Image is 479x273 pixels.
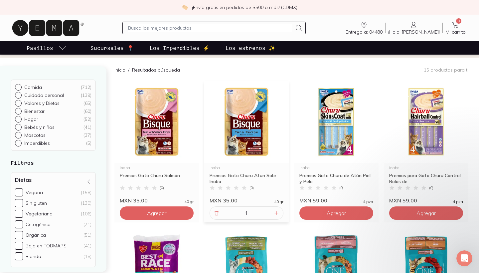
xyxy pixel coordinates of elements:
[299,172,373,184] div: Premios Gato Churu de Atún Piel y Pelo
[15,199,23,207] input: Sin gluten(130)
[445,29,466,35] span: Mi carrito
[204,81,289,163] img: Premios Gato Churu Atun Sobr Inaba
[147,210,166,216] span: Agregar
[15,220,23,228] input: Cetogénica(71)
[83,221,91,227] div: (71)
[26,232,46,238] div: Orgánica
[83,132,91,138] div: ( 37 )
[184,200,194,204] span: 40 gr
[26,211,53,217] div: Vegetariana
[343,21,385,35] a: Entrega a: 04480
[294,81,379,204] a: Premios Gato Churu de Atún Piel y PeloInabaPremios Gato Churu de Atún Piel y Pelo(0)MXN 59.004 pza
[274,200,283,204] span: 40 gr
[389,172,463,184] div: Premios para Gato Churu Control Bolas de...
[160,186,164,190] span: ( 0 )
[120,166,194,170] div: Inaba
[90,44,134,52] p: Sucursales 📍
[210,166,283,170] div: Inaba
[429,186,433,190] span: ( 0 )
[150,44,210,52] p: Los Imperdibles ⚡️
[363,200,373,204] span: 4 pza
[24,124,55,130] p: Bebés y niños
[24,100,60,106] p: Valores y Dietas
[389,166,463,170] div: Inaba
[389,197,417,204] span: MXN 59.00
[24,108,45,114] p: Bienestar
[15,210,23,218] input: Vegetariana(106)
[182,4,188,10] img: check
[15,242,23,250] input: Bajo en FODMAPS(41)
[148,41,211,55] a: Los Imperdibles ⚡️
[24,84,42,90] p: Comida
[83,116,91,122] div: ( 52 )
[346,29,383,35] span: Entrega a: 04480
[120,206,194,220] button: Agregar
[424,67,468,73] p: 15 productos para ti
[339,186,344,190] span: ( 0 )
[210,172,283,184] div: Premios Gato Churu Atun Sobr Inaba
[132,67,180,73] p: Resultados búsqueda
[24,132,46,138] p: Mascotas
[299,206,373,220] button: Agregar
[299,166,373,170] div: Inaba
[80,84,91,90] div: ( 712 )
[204,81,289,204] a: Premios Gato Churu Atun Sobr InabaInabaPremios Gato Churu Atun Sobr Inaba(0)MXN 35.0040 gr
[81,211,91,217] div: (106)
[128,24,292,32] input: Busca los mejores productos
[294,81,379,163] img: Premios Gato Churu de Atún Piel y Pelo
[15,252,23,260] input: Blanda(18)
[388,29,440,35] span: ¡Hola, [PERSON_NAME]!
[386,21,442,35] a: ¡Hola, [PERSON_NAME]!
[15,188,23,196] input: Vegana(158)
[81,189,91,195] div: (158)
[26,221,51,227] div: Cetogénica
[83,232,91,238] div: (51)
[226,44,275,52] p: Los estrenos ✨
[11,159,34,166] strong: Filtros
[456,250,472,266] iframe: Intercom live chat
[83,243,91,249] div: (41)
[89,41,135,55] a: Sucursales 📍
[15,176,32,183] h4: Dietas
[114,67,125,73] a: Inicio
[443,21,468,35] a: 11Mi carrito
[83,100,91,106] div: ( 65 )
[24,140,50,146] p: Imperdibles
[299,197,327,204] span: MXN 59.00
[27,44,53,52] p: Pasillos
[81,200,91,206] div: (130)
[224,41,277,55] a: Los estrenos ✨
[26,200,47,206] div: Sin gluten
[114,81,199,163] img: Premios Gato Churu Salmon So Inaba
[26,243,67,249] div: Bajo en FODMAPS
[83,124,91,130] div: ( 41 )
[210,197,238,204] span: MXN 35.00
[120,172,194,184] div: Premios Gato Churu Salmón
[456,18,461,24] span: 11
[125,67,132,73] span: /
[86,140,91,146] div: ( 5 )
[327,210,346,216] span: Agregar
[389,206,463,220] button: Agregar
[453,200,463,204] span: 4 pza
[192,4,297,11] p: ¡Envío gratis en pedidos de $500 o más! (CDMX)
[120,197,148,204] span: MXN 35.00
[24,116,38,122] p: Hogar
[384,81,468,204] a: Premios Gato Churu BolasPelo InabaInabaPremios para Gato Churu Control Bolas de...(0)MXN 59.004 pza
[249,186,254,190] span: ( 0 )
[26,253,41,259] div: Blanda
[15,231,23,239] input: Orgánica(51)
[26,189,43,195] div: Vegana
[11,172,96,267] div: Dietas
[24,92,64,98] p: Cuidado personal
[25,41,68,55] a: pasillo-todos-link
[384,81,468,163] img: Premios Gato Churu BolasPelo Inaba
[416,210,436,216] span: Agregar
[83,253,91,259] div: (18)
[80,92,91,98] div: ( 139 )
[83,108,91,114] div: ( 60 )
[114,81,199,204] a: Premios Gato Churu Salmon So InabaInabaPremios Gato Churu Salmón(0)MXN 35.0040 gr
